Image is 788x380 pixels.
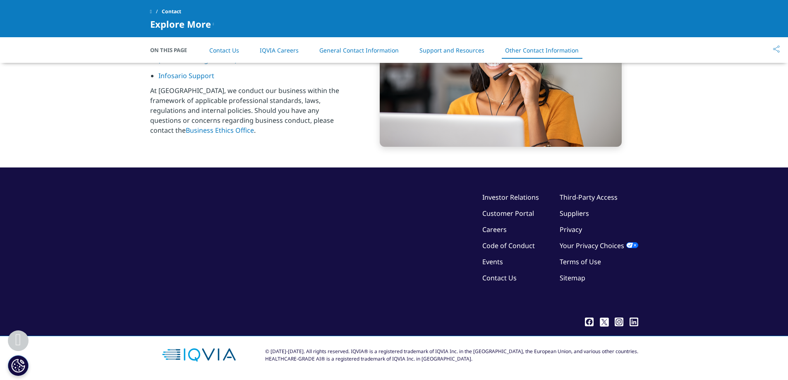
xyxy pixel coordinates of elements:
[8,355,29,376] button: Cookies Settings
[482,225,507,234] a: Careers
[505,46,579,54] a: Other Contact Information
[560,257,601,266] a: Terms of Use
[150,86,351,140] p: At [GEOGRAPHIC_DATA], we conduct our business within the framework of applicable professional sta...
[260,46,299,54] a: IQVIA Careers
[150,46,196,54] span: On This Page
[560,193,618,202] a: Third-Party Access
[150,19,211,29] span: Explore More
[482,241,535,250] a: Code of Conduct
[186,126,254,135] a: Business Ethics Office
[419,46,484,54] a: Support and Resources
[560,241,638,250] a: Your Privacy Choices
[265,348,638,363] div: © [DATE]-[DATE]. All rights reserved. IQVIA® is a registered trademark of IQVIA Inc. in the [GEOG...
[482,257,503,266] a: Events
[209,46,239,54] a: Contact Us
[162,4,181,19] span: Contact
[319,46,399,54] a: General Contact Information
[560,209,589,218] a: Suppliers
[158,71,214,80] a: Infosario Support
[482,273,517,282] a: Contact Us
[560,225,582,234] a: Privacy
[560,273,585,282] a: Sitemap
[482,209,534,218] a: Customer Portal
[482,193,539,202] a: Investor Relations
